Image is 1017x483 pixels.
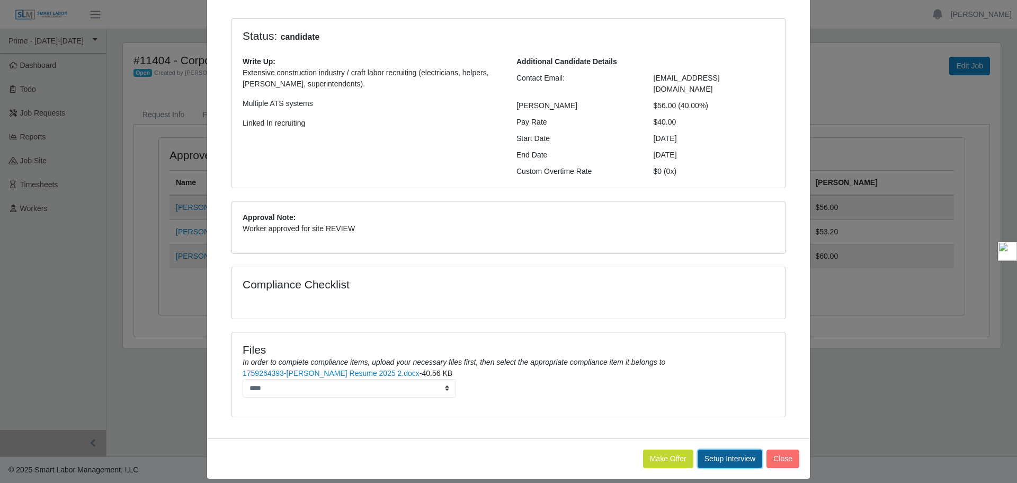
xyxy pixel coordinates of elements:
[508,117,646,128] div: Pay Rate
[508,73,646,95] div: Contact Email:
[646,100,783,111] div: $56.00 (40.00%)
[277,31,323,43] span: candidate
[243,118,501,129] p: Linked In recruiting
[243,29,638,43] h4: Status:
[508,150,646,161] div: End Date
[654,74,720,93] span: [EMAIL_ADDRESS][DOMAIN_NAME]
[243,213,296,222] b: Approval Note:
[243,98,501,109] p: Multiple ATS systems
[508,100,646,111] div: [PERSON_NAME]
[243,223,774,234] p: Worker approved for site REVIEW
[646,117,783,128] div: $40.00
[654,167,677,175] span: $0 (0x)
[243,368,774,398] li: -
[243,278,592,291] h4: Compliance Checklist
[243,369,420,377] a: 1759264393-[PERSON_NAME] Resume 2025 2.docx
[243,57,275,66] b: Write Up:
[243,343,774,356] h4: Files
[243,67,501,90] p: Extensive construction industry / craft labor recruiting (electricians, helpers, [PERSON_NAME], s...
[698,450,763,468] button: Setup Interview
[998,242,1017,261] img: toggle-logo.svg
[243,358,665,366] i: In order to complete compliance items, upload your necessary files first, then select the appropr...
[516,57,617,66] b: Additional Candidate Details
[508,133,646,144] div: Start Date
[654,151,677,159] span: [DATE]
[422,369,453,377] span: 40.56 KB
[643,450,693,468] button: Make Offer
[766,450,799,468] button: Close
[508,166,646,177] div: Custom Overtime Rate
[646,133,783,144] div: [DATE]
